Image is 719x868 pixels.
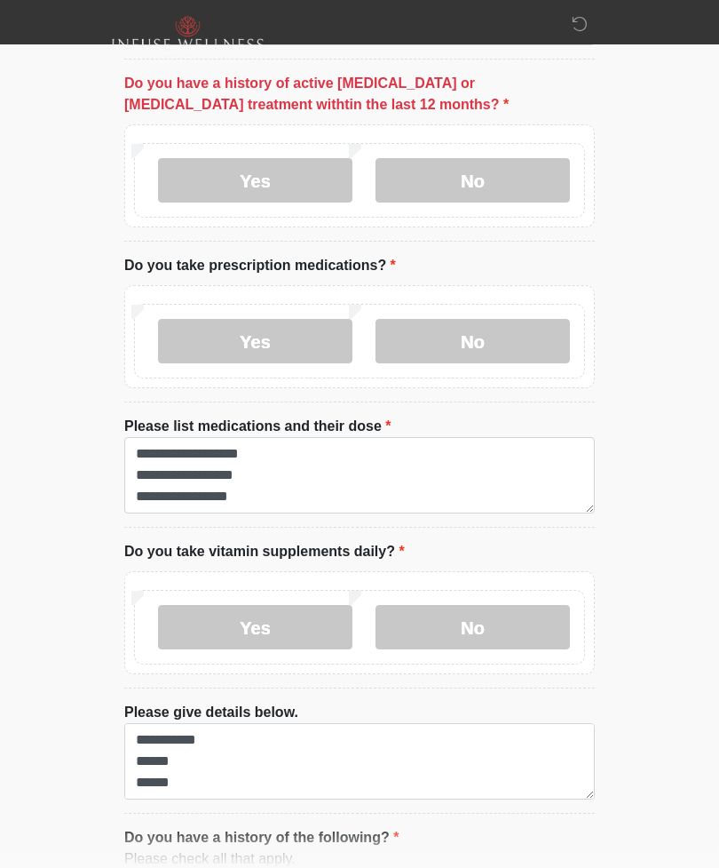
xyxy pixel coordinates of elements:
label: No [375,605,570,649]
label: Yes [158,158,352,203]
label: Yes [158,605,352,649]
label: Do you take vitamin supplements daily? [124,541,405,562]
label: Do you have a history of the following? [124,827,399,848]
label: No [375,319,570,363]
label: Do you take prescription medications? [124,255,396,276]
label: Yes [158,319,352,363]
img: Infuse Wellness Logo [107,13,265,62]
label: Do you have a history of active [MEDICAL_DATA] or [MEDICAL_DATA] treatment withtin the last 12 mo... [124,73,595,115]
label: Please give details below. [124,702,298,723]
label: No [375,158,570,203]
label: Please list medications and their dose [124,416,391,437]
